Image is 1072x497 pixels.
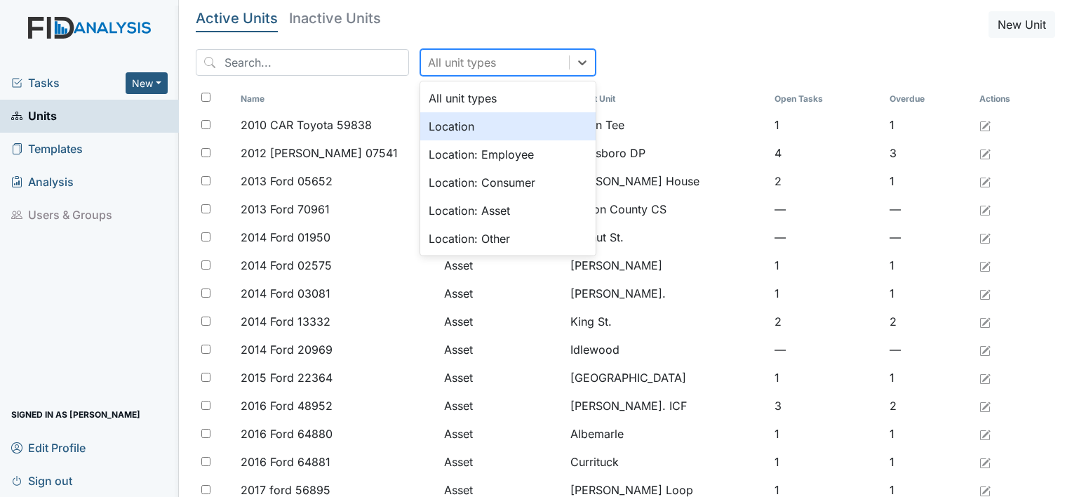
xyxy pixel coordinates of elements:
a: Edit [979,201,991,218]
td: Asset [438,420,565,448]
a: Edit [979,257,991,274]
td: 1 [769,251,885,279]
td: 1 [884,251,974,279]
span: 2016 Ford 48952 [241,397,333,414]
th: Toggle SortBy [769,87,885,111]
span: Units [11,105,57,127]
span: 2016 Ford 64880 [241,425,333,442]
td: Idlewood [565,336,768,364]
div: All unit types [428,54,496,71]
span: 2014 Ford 13332 [241,313,330,330]
div: Location: Consumer [420,168,596,197]
th: Toggle SortBy [884,87,974,111]
h5: Active Units [196,11,278,25]
td: Albemarle [565,420,768,448]
td: Asset [438,364,565,392]
td: — [769,336,885,364]
a: Edit [979,229,991,246]
td: 2 [769,167,885,195]
td: 1 [769,364,885,392]
td: 1 [769,420,885,448]
h5: Inactive Units [289,11,381,25]
a: Edit [979,145,991,161]
button: New [126,72,168,94]
a: Edit [979,313,991,330]
td: 1 [769,279,885,307]
td: 3 [884,139,974,167]
th: Actions [974,87,1044,111]
td: Asset [438,448,565,476]
a: Edit [979,173,991,190]
span: 2013 Ford 70961 [241,201,330,218]
td: — [769,195,885,223]
a: Edit [979,117,991,133]
td: 1 [884,111,974,139]
a: Tasks [11,74,126,91]
td: King St. [565,307,768,336]
div: All unit types [420,84,596,112]
td: Walnut St. [565,223,768,251]
button: New Unit [989,11,1055,38]
td: 2 [884,307,974,336]
td: 1 [769,111,885,139]
span: Edit Profile [11,437,86,458]
span: 2014 Ford 20969 [241,341,333,358]
td: — [884,336,974,364]
input: Toggle All Rows Selected [201,93,210,102]
span: 2013 Ford 05652 [241,173,333,190]
td: 1 [884,448,974,476]
span: 2014 Ford 03081 [241,285,330,302]
td: Green Tee [565,111,768,139]
td: Asset [438,307,565,336]
span: Sign out [11,470,72,491]
td: [PERSON_NAME] House [565,167,768,195]
td: 1 [769,448,885,476]
td: Goldsboro DP [565,139,768,167]
td: 3 [769,392,885,420]
td: 2 [769,307,885,336]
td: Asset [438,251,565,279]
td: [GEOGRAPHIC_DATA] [565,364,768,392]
span: 2012 [PERSON_NAME] 07541 [241,145,398,161]
a: Edit [979,341,991,358]
td: [PERSON_NAME] [565,251,768,279]
span: Signed in as [PERSON_NAME] [11,404,140,425]
td: [PERSON_NAME]. ICF [565,392,768,420]
span: 2014 Ford 02575 [241,257,332,274]
div: Location: Employee [420,140,596,168]
span: Templates [11,138,83,160]
td: — [884,223,974,251]
a: Edit [979,425,991,442]
td: — [884,195,974,223]
span: 2015 Ford 22364 [241,369,333,386]
div: Location [420,112,596,140]
td: Asset [438,336,565,364]
th: Toggle SortBy [565,87,768,111]
input: Search... [196,49,409,76]
td: 2 [884,392,974,420]
td: 1 [884,279,974,307]
span: 2016 Ford 64881 [241,453,330,470]
td: 4 [769,139,885,167]
th: Toggle SortBy [235,87,438,111]
td: 1 [884,167,974,195]
div: Location: Asset [420,197,596,225]
span: 2010 CAR Toyota 59838 [241,117,372,133]
a: Edit [979,285,991,302]
span: 2014 Ford 01950 [241,229,330,246]
a: Edit [979,453,991,470]
span: Analysis [11,171,74,193]
td: Asset [438,279,565,307]
td: 1 [884,420,974,448]
td: Wilson County CS [565,195,768,223]
td: 1 [884,364,974,392]
td: Asset [438,392,565,420]
td: [PERSON_NAME]. [565,279,768,307]
td: Currituck [565,448,768,476]
a: Edit [979,369,991,386]
div: Location: Other [420,225,596,253]
td: — [769,223,885,251]
a: Edit [979,397,991,414]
